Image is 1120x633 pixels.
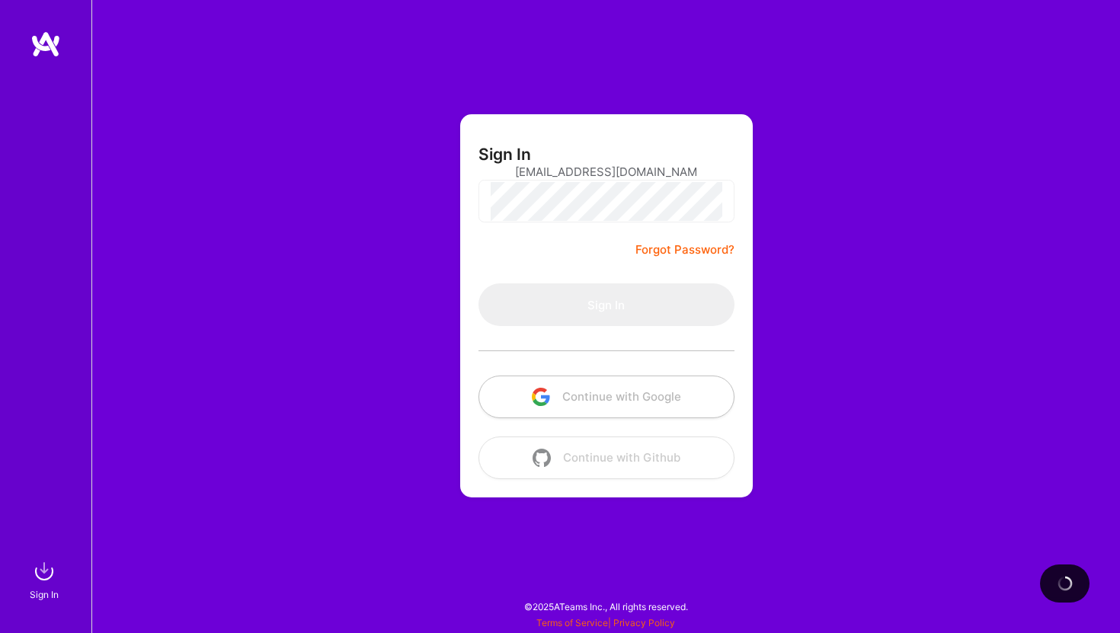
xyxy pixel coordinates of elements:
[30,30,61,58] img: logo
[478,376,734,418] button: Continue with Google
[32,556,59,603] a: sign inSign In
[30,587,59,603] div: Sign In
[532,388,550,406] img: icon
[536,617,675,628] span: |
[635,241,734,259] a: Forgot Password?
[533,449,551,467] img: icon
[478,145,531,164] h3: Sign In
[536,617,608,628] a: Terms of Service
[478,436,734,479] button: Continue with Github
[613,617,675,628] a: Privacy Policy
[29,556,59,587] img: sign in
[478,283,734,326] button: Sign In
[515,152,698,191] input: Email...
[91,587,1120,625] div: © 2025 ATeams Inc., All rights reserved.
[1054,574,1074,593] img: loading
